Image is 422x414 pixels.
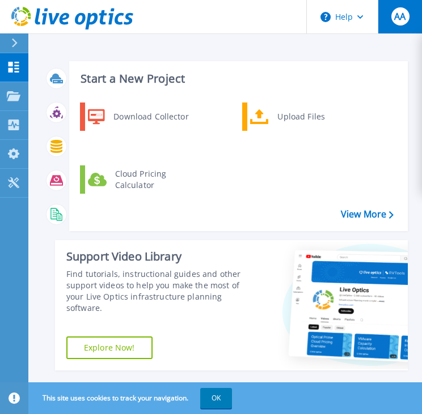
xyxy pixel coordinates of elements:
span: This site uses cookies to track your navigation. [31,388,232,408]
span: AA [394,12,406,21]
div: Find tutorials, instructional guides and other support videos to help you make the most of your L... [66,268,244,314]
h3: Start a New Project [81,72,393,85]
a: Cloud Pricing Calculator [80,165,196,194]
a: Upload Files [242,103,358,131]
a: View More [341,209,394,220]
a: Explore Now! [66,336,153,359]
a: Download Collector [80,103,196,131]
div: Support Video Library [66,249,244,264]
div: Download Collector [108,105,193,128]
button: OK [200,388,232,408]
div: Cloud Pricing Calculator [109,168,193,191]
div: Upload Files [272,105,356,128]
